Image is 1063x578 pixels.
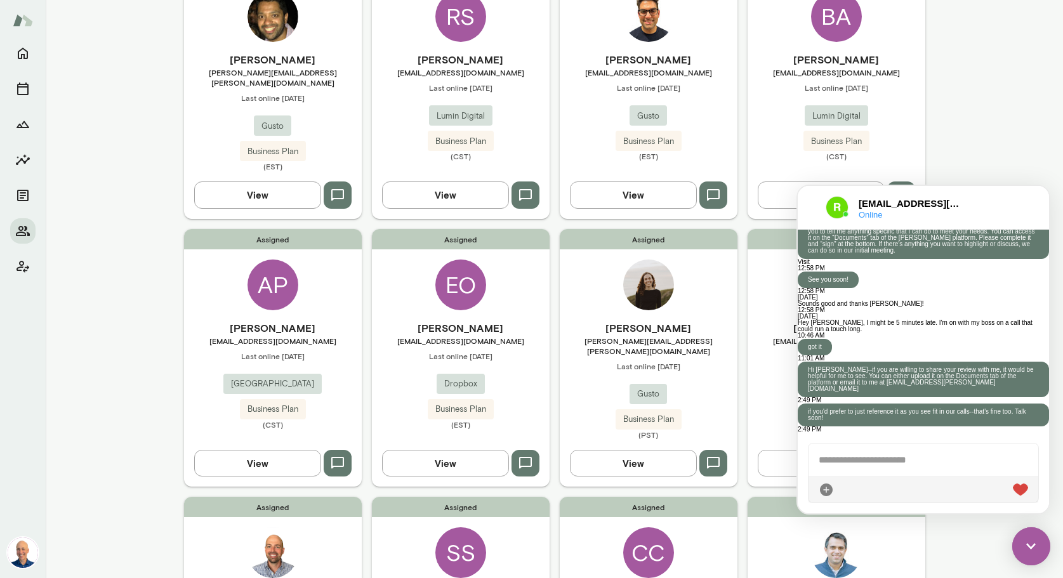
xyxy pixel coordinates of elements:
[248,259,298,310] div: AP
[10,254,36,279] button: Client app
[630,110,667,122] span: Gusto
[372,151,550,161] span: (CST)
[248,527,298,578] img: Travis Anderson
[13,8,33,32] img: Mento
[623,527,674,578] div: CC
[21,296,36,312] div: Attach
[616,135,682,148] span: Business Plan
[748,336,925,346] span: [EMAIL_ADDRESS][DOMAIN_NAME]
[805,110,868,122] span: Lumin Digital
[560,336,737,356] span: [PERSON_NAME][EMAIL_ADDRESS][PERSON_NAME][DOMAIN_NAME]
[382,181,509,208] button: View
[570,181,697,208] button: View
[372,52,550,67] h6: [PERSON_NAME]
[10,41,36,66] button: Home
[811,527,862,578] img: Eric Jester
[184,419,362,430] span: (CST)
[560,229,737,249] span: Assigned
[748,351,925,361] span: Last online [DATE]
[184,52,362,67] h6: [PERSON_NAME]
[194,450,321,476] button: View
[184,93,362,103] span: Last online [DATE]
[184,351,362,361] span: Last online [DATE]
[184,161,362,171] span: (EST)
[428,403,494,416] span: Business Plan
[560,320,737,336] h6: [PERSON_NAME]
[184,67,362,88] span: [PERSON_NAME][EMAIL_ADDRESS][PERSON_NAME][DOMAIN_NAME]
[372,67,550,77] span: [EMAIL_ADDRESS][DOMAIN_NAME]
[8,537,38,568] img: Mark Lazen
[184,320,362,336] h6: [PERSON_NAME]
[437,378,485,390] span: Dropbox
[254,120,291,133] span: Gusto
[10,147,36,173] button: Insights
[61,11,168,25] h6: [EMAIL_ADDRESS][DOMAIN_NAME]
[10,112,36,137] button: Growth Plan
[382,450,509,476] button: View
[560,52,737,67] h6: [PERSON_NAME]
[61,25,168,33] span: Online
[748,82,925,93] span: Last online [DATE]
[184,497,362,517] span: Assigned
[10,183,36,208] button: Documents
[560,497,737,517] span: Assigned
[10,76,36,102] button: Sessions
[803,135,869,148] span: Business Plan
[10,91,51,97] p: See you soon!
[616,413,682,426] span: Business Plan
[429,110,492,122] span: Lumin Digital
[372,336,550,346] span: [EMAIL_ADDRESS][DOMAIN_NAME]
[748,229,925,249] span: Assigned
[428,135,494,148] span: Business Plan
[240,403,306,416] span: Business Plan
[560,361,737,371] span: Last online [DATE]
[630,388,667,400] span: Gusto
[435,527,486,578] div: SS
[215,296,230,312] div: Live Reaction
[184,336,362,346] span: [EMAIL_ADDRESS][DOMAIN_NAME]
[372,320,550,336] h6: [PERSON_NAME]
[748,320,925,336] h6: [PERSON_NAME]
[758,181,885,208] button: View
[623,259,674,310] img: Sarah Jacobson
[748,67,925,77] span: [EMAIL_ADDRESS][DOMAIN_NAME]
[570,450,697,476] button: View
[10,218,36,244] button: Members
[435,259,486,310] div: EO
[223,378,322,390] span: [GEOGRAPHIC_DATA]
[372,351,550,361] span: Last online [DATE]
[10,223,241,235] p: if you'd prefer to just reference it as you see fit in our calls--that's fine too. Talk soon!
[748,151,925,161] span: (CST)
[28,10,51,33] img: data:image/png;base64,iVBORw0KGgoAAAANSUhEUgAAAMgAAADICAYAAACtWK6eAAAAAXNSR0IArs4c6QAAC0ZJREFUeF7...
[10,158,24,164] p: got it
[560,430,737,440] span: (PST)
[372,229,550,249] span: Assigned
[758,450,885,476] button: View
[560,67,737,77] span: [EMAIL_ADDRESS][DOMAIN_NAME]
[215,298,230,310] img: heart
[748,52,925,67] h6: [PERSON_NAME]
[372,497,550,517] span: Assigned
[194,181,321,208] button: View
[748,419,925,430] span: (MST)
[560,82,737,93] span: Last online [DATE]
[10,181,241,206] p: Hi [PERSON_NAME]--if you are willing to share your review with me, it would be helpful for me to ...
[184,229,362,249] span: Assigned
[748,497,925,517] span: Assigned
[240,145,306,158] span: Business Plan
[372,419,550,430] span: (EST)
[560,151,737,161] span: (EST)
[372,82,550,93] span: Last online [DATE]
